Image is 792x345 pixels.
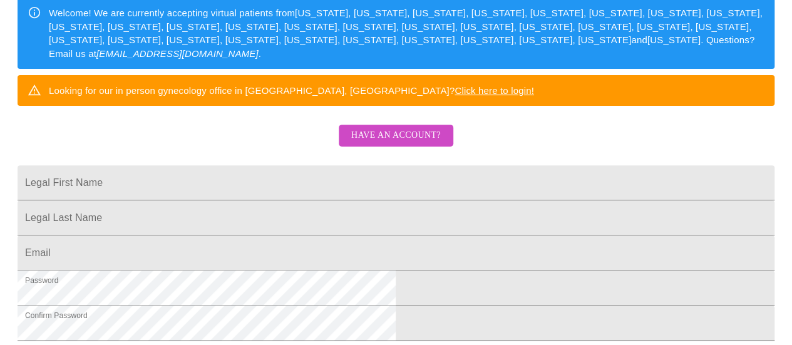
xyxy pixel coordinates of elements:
[336,138,456,149] a: Have an account?
[49,1,764,65] div: Welcome! We are currently accepting virtual patients from [US_STATE], [US_STATE], [US_STATE], [US...
[351,128,441,143] span: Have an account?
[339,125,453,147] button: Have an account?
[49,79,534,102] div: Looking for our in person gynecology office in [GEOGRAPHIC_DATA], [GEOGRAPHIC_DATA]?
[96,48,259,59] em: [EMAIL_ADDRESS][DOMAIN_NAME]
[455,85,534,96] a: Click here to login!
